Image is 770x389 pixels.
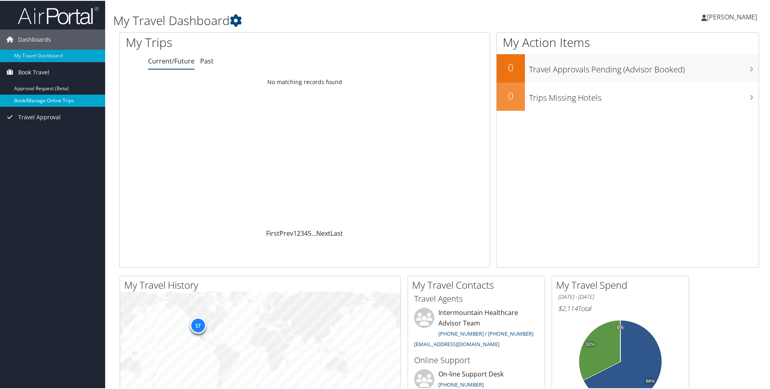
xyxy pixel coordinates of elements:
a: Past [200,56,214,65]
a: Current/Future [148,56,195,65]
tspan: 68% [646,378,655,383]
h3: Trips Missing Hotels [529,87,759,103]
span: Dashboards [18,29,51,49]
h3: Online Support [414,354,539,365]
div: 17 [190,317,206,333]
a: 0Trips Missing Hotels [497,82,759,110]
span: Book Travel [18,61,49,82]
a: [PHONE_NUMBER] / [PHONE_NUMBER] [438,329,533,336]
h2: My Travel Spend [556,277,689,291]
h3: Travel Agents [414,292,539,304]
h1: My Travel Dashboard [113,11,548,28]
tspan: 0% [617,324,624,329]
img: airportal-logo.png [18,5,99,24]
a: 0Travel Approvals Pending (Advisor Booked) [497,53,759,82]
a: [PERSON_NAME] [701,4,765,28]
a: 1 [293,228,297,237]
h6: Total [558,303,683,312]
h2: My Travel History [124,277,400,291]
span: … [311,228,316,237]
h3: Travel Approvals Pending (Advisor Booked) [529,59,759,74]
a: 5 [308,228,311,237]
a: 2 [297,228,300,237]
a: First [266,228,279,237]
span: [PERSON_NAME] [707,12,757,21]
h6: [DATE] - [DATE] [558,292,683,300]
a: [EMAIL_ADDRESS][DOMAIN_NAME] [414,340,499,347]
h1: My Action Items [497,33,759,50]
span: $2,114 [558,303,577,312]
span: Travel Approval [18,106,61,127]
a: Next [316,228,330,237]
h2: My Travel Contacts [412,277,545,291]
a: Prev [279,228,293,237]
h2: 0 [497,60,525,74]
a: Last [330,228,343,237]
a: [PHONE_NUMBER] [438,380,484,387]
li: Intermountain Healthcare Advisor Team [410,307,543,350]
h2: 0 [497,88,525,102]
tspan: 32% [586,341,594,346]
a: 3 [300,228,304,237]
h1: My Trips [126,33,330,50]
td: No matching records found [120,74,490,89]
a: 4 [304,228,308,237]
